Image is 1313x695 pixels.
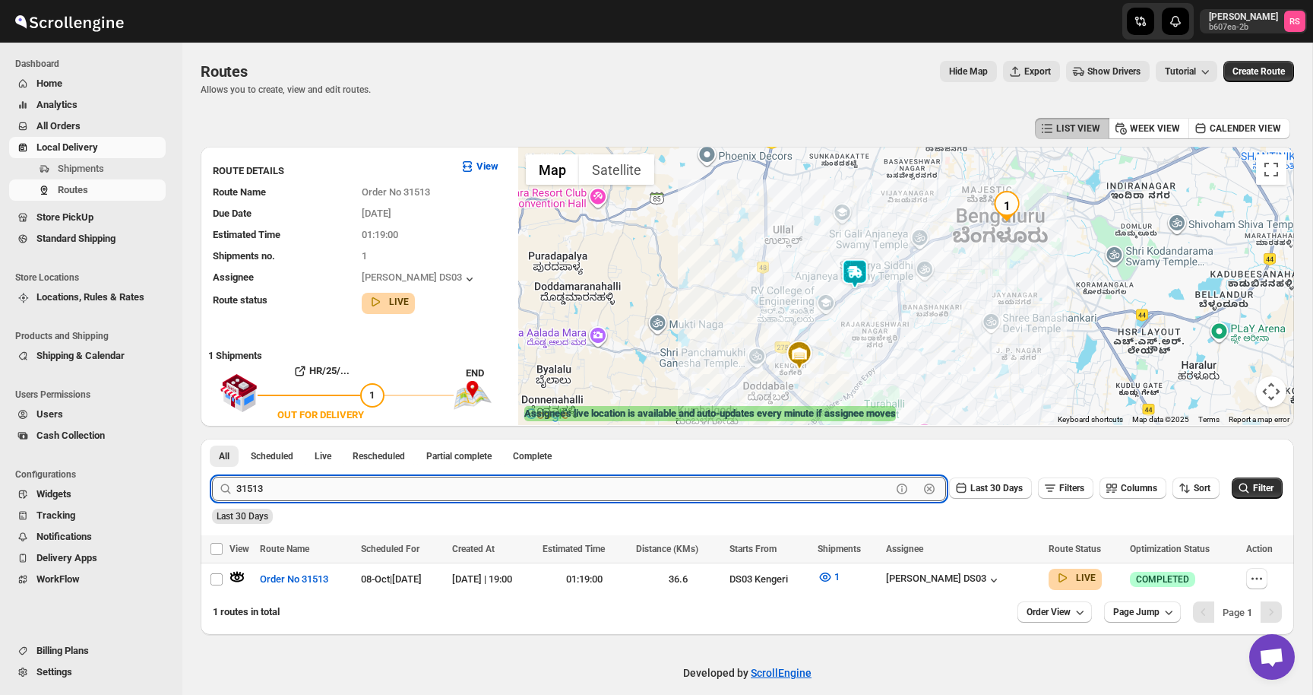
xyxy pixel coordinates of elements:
[9,484,166,505] button: Widgets
[213,163,448,179] h3: ROUTE DETAILS
[201,84,371,96] p: Allows you to create, view and edit routes.
[58,184,88,195] span: Routes
[1223,607,1252,618] span: Page
[361,573,422,585] span: 08-Oct | [DATE]
[949,65,988,78] span: Hide Map
[513,450,552,462] span: Complete
[1256,376,1286,407] button: Map camera controls
[9,94,166,116] button: Analytics
[362,208,391,219] span: [DATE]
[12,2,126,40] img: ScrollEngine
[1284,11,1305,32] span: Romil Seth
[213,271,254,283] span: Assignee
[220,363,258,423] img: shop.svg
[1027,606,1071,618] span: Order View
[1130,544,1210,554] span: Optimization Status
[579,154,654,185] button: Show satellite imagery
[36,531,92,542] span: Notifications
[36,573,80,585] span: WorkFlow
[260,572,328,587] span: Order No 31513
[1113,606,1160,618] span: Page Jump
[213,606,280,617] span: 1 routes in total
[1055,570,1096,586] button: LIVE
[476,160,498,172] b: View
[1198,415,1220,424] a: Terms (opens in new tab)
[1253,483,1273,493] span: Filter
[362,186,430,198] span: Order No 31513
[1188,118,1290,139] button: CALENDER VIEW
[1232,478,1283,499] button: Filter
[451,154,508,179] button: View
[543,544,605,554] span: Estimated Time
[426,450,492,462] span: Partial complete
[210,446,239,467] button: All routes
[1017,601,1092,623] button: Order View
[36,233,115,244] span: Standard Shipping
[1209,11,1278,23] p: [PERSON_NAME]
[683,665,812,681] p: Developed by
[1210,122,1281,135] span: CALENDER VIEW
[970,483,1023,493] span: Last 30 Days
[36,78,62,89] span: Home
[1066,61,1150,82] button: Show Drivers
[9,158,166,179] button: Shipments
[1024,65,1051,78] span: Export
[522,405,572,425] a: Open this area in Google Maps (opens a new window)
[1003,61,1060,82] button: Export
[15,330,172,342] span: Products and Shipping
[1099,478,1166,499] button: Columns
[522,405,572,425] img: Google
[201,342,262,361] b: 1 Shipments
[315,450,331,462] span: Live
[1132,415,1189,424] span: Map data ©2025
[1130,122,1180,135] span: WEEK VIEW
[729,544,777,554] span: Starts From
[1172,478,1220,499] button: Sort
[1229,415,1289,424] a: Report a map error
[1121,483,1157,493] span: Columns
[808,565,849,589] button: 1
[1200,9,1307,33] button: User menu
[9,526,166,547] button: Notifications
[886,573,1001,588] div: [PERSON_NAME] DS03
[36,509,75,521] span: Tracking
[9,345,166,367] button: Shipping & Calendar
[36,552,97,563] span: Delivery Apps
[229,544,249,554] span: View
[309,365,350,376] b: HR/25/...
[1049,544,1101,554] span: Route Status
[277,408,364,423] div: OUT FOR DELIVERY
[992,191,1022,221] div: 1
[369,389,375,401] span: 1
[362,271,477,287] button: [PERSON_NAME] DS03
[9,116,166,137] button: All Orders
[636,572,720,587] div: 36.6
[236,477,891,501] input: Press enter after typing | Search Eg. Order No 31513
[9,640,166,662] button: Billing Plans
[9,179,166,201] button: Routes
[466,366,511,381] div: END
[36,408,63,420] span: Users
[1232,65,1285,78] span: Create Route
[454,381,492,410] img: trip_end.png
[1209,23,1278,32] p: b607ea-2b
[524,406,896,421] label: Assignee's live location is available and auto-updates every minute if assignee moves
[9,662,166,683] button: Settings
[9,73,166,94] button: Home
[9,425,166,446] button: Cash Collection
[353,450,405,462] span: Rescheduled
[949,478,1032,499] button: Last 30 Days
[940,61,997,82] button: Map action label
[213,208,252,219] span: Due Date
[1109,118,1189,139] button: WEEK VIEW
[362,229,398,240] span: 01:19:00
[36,99,78,110] span: Analytics
[219,450,229,462] span: All
[15,389,172,401] span: Users Permissions
[36,291,144,303] span: Locations, Rules & Rates
[1289,17,1300,27] text: RS
[1165,66,1196,77] span: Tutorial
[1194,483,1210,493] span: Sort
[251,450,293,462] span: Scheduled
